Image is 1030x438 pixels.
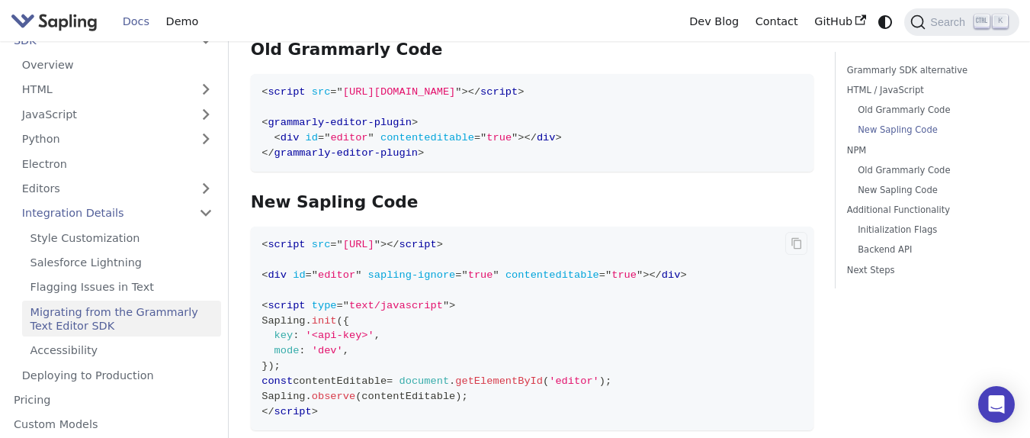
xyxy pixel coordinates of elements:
div: Open Intercom Messenger [978,386,1015,423]
a: Sapling.ai [11,11,103,33]
span: " [343,300,349,311]
span: . [306,315,312,327]
span: true [468,269,493,281]
a: HTML [14,79,221,101]
a: NPM [847,143,1003,158]
span: script [268,239,305,250]
span: ) [599,375,605,387]
span: 'editor' [549,375,599,387]
span: div [662,269,681,281]
h3: New Sapling Code [251,192,813,213]
span: </ [262,406,274,417]
span: " [605,269,611,281]
span: > [518,86,524,98]
span: = [455,269,461,281]
span: " [337,86,343,98]
span: id [293,269,305,281]
span: > [312,406,318,417]
a: Additional Functionality [847,203,1003,217]
span: . [306,391,312,402]
a: Old Grammarly Code [858,163,997,178]
span: > [461,86,467,98]
a: Deploying to Production [14,364,221,386]
span: ) [268,360,274,372]
a: New Sapling Code [858,123,997,137]
a: Next Steps [847,263,1003,278]
span: script [268,300,305,311]
a: Pricing [5,389,221,411]
span: , [374,330,380,341]
a: Backend API [858,243,997,257]
span: " [480,132,486,143]
a: Integration Details [14,202,221,224]
span: document [399,375,450,387]
span: ; [461,391,467,402]
span: key [274,330,294,341]
a: Editors [14,178,191,200]
button: Expand sidebar category 'Editors' [191,178,221,200]
span: = [330,239,336,250]
span: : [293,330,299,341]
span: < [262,300,268,311]
span: src [312,86,331,98]
span: " [312,269,318,281]
a: Migrating from the Grammarly Text Editor SDK [22,301,221,337]
button: Search (Ctrl+K) [904,8,1019,36]
span: </ [524,132,536,143]
span: src [312,239,331,250]
span: </ [387,239,399,250]
a: Dev Blog [681,10,746,34]
a: Contact [747,10,807,34]
span: observe [312,391,355,402]
span: ; [274,360,281,372]
span: contentEditable [293,375,387,387]
span: div [537,132,556,143]
a: JavaScript [14,103,221,125]
span: " [512,132,518,143]
a: Electron [14,153,221,175]
a: GitHub [806,10,874,34]
a: Style Customization [22,227,221,249]
span: div [268,269,287,281]
span: 'dev' [312,345,343,356]
span: ) [455,391,461,402]
span: < [262,239,268,250]
a: Salesforce Lightning [22,252,221,274]
span: > [418,147,424,159]
a: Old Grammarly Code [858,103,997,118]
span: " [443,300,449,311]
a: Custom Models [5,414,221,436]
span: [URL][DOMAIN_NAME] [343,86,456,98]
span: > [680,269,686,281]
span: < [274,132,281,143]
a: Docs [114,10,158,34]
span: . [449,375,455,387]
span: sapling-ignore [368,269,456,281]
a: Overview [14,54,221,76]
span: type [312,300,337,311]
a: New Sapling Code [858,183,997,198]
span: = [337,300,343,311]
span: true [611,269,637,281]
span: [URL] [343,239,374,250]
span: > [518,132,524,143]
h3: Old Grammarly Code [251,40,813,60]
span: " [355,269,361,281]
span: ( [543,375,549,387]
img: Sapling.ai [11,11,98,33]
span: = [330,86,336,98]
span: </ [649,269,661,281]
span: , [343,345,349,356]
span: init [312,315,337,327]
span: ( [355,391,361,402]
span: < [262,86,268,98]
a: Accessibility [22,340,221,362]
span: script [399,239,437,250]
span: " [637,269,643,281]
span: { [343,315,349,327]
span: " [337,239,343,250]
span: > [437,239,443,250]
span: script [274,406,312,417]
span: = [599,269,605,281]
span: </ [468,86,480,98]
